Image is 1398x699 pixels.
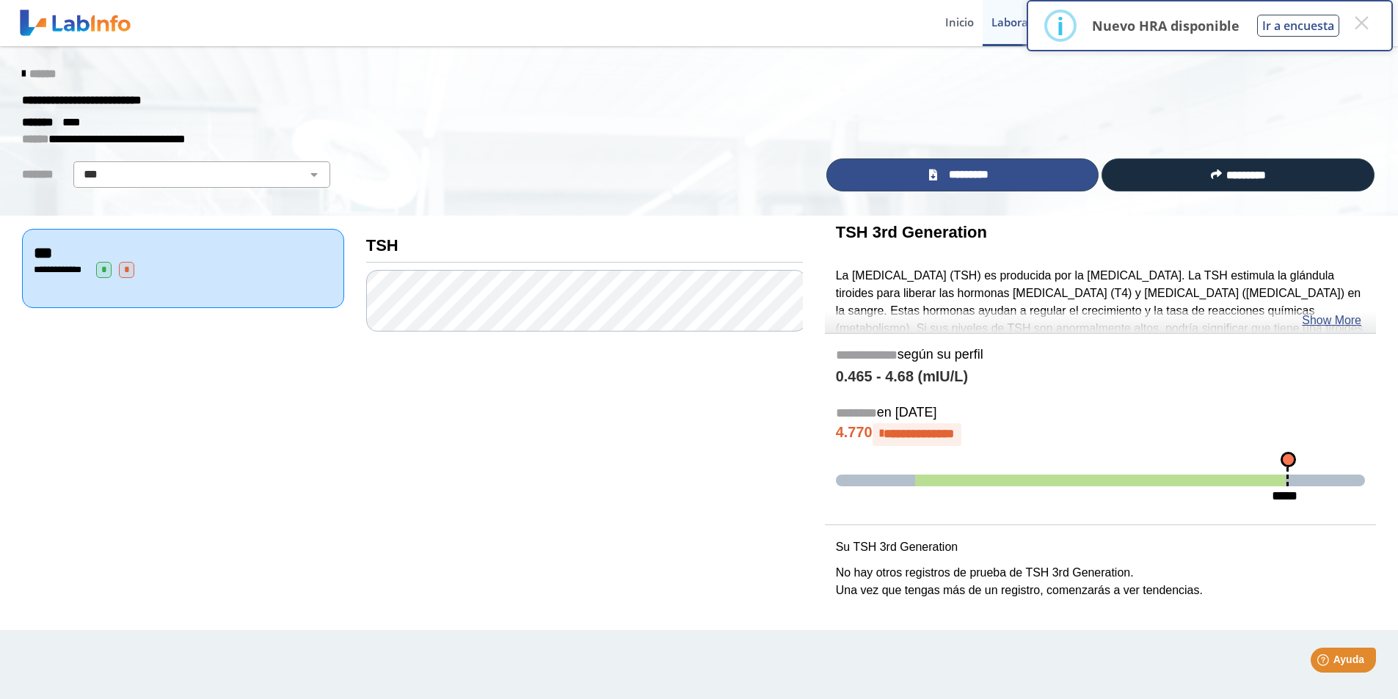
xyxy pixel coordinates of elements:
button: Close this dialog [1348,10,1375,36]
p: Nuevo HRA disponible [1092,17,1239,34]
iframe: Help widget launcher [1267,642,1382,683]
b: TSH 3rd Generation [836,223,987,241]
h4: 4.770 [836,423,1365,445]
h5: en [DATE] [836,405,1365,422]
p: Su TSH 3rd Generation [836,538,1365,556]
button: Ir a encuesta [1257,15,1339,37]
div: i [1057,12,1064,39]
h5: según su perfil [836,347,1365,364]
a: Show More [1302,312,1361,329]
b: TSH [366,236,398,255]
h4: 0.465 - 4.68 (mIU/L) [836,368,1365,386]
p: La [MEDICAL_DATA] (TSH) es producida por la [MEDICAL_DATA]. La TSH estimula la glándula tiroides ... [836,267,1365,373]
p: No hay otros registros de prueba de TSH 3rd Generation. Una vez que tengas más de un registro, co... [836,564,1365,599]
